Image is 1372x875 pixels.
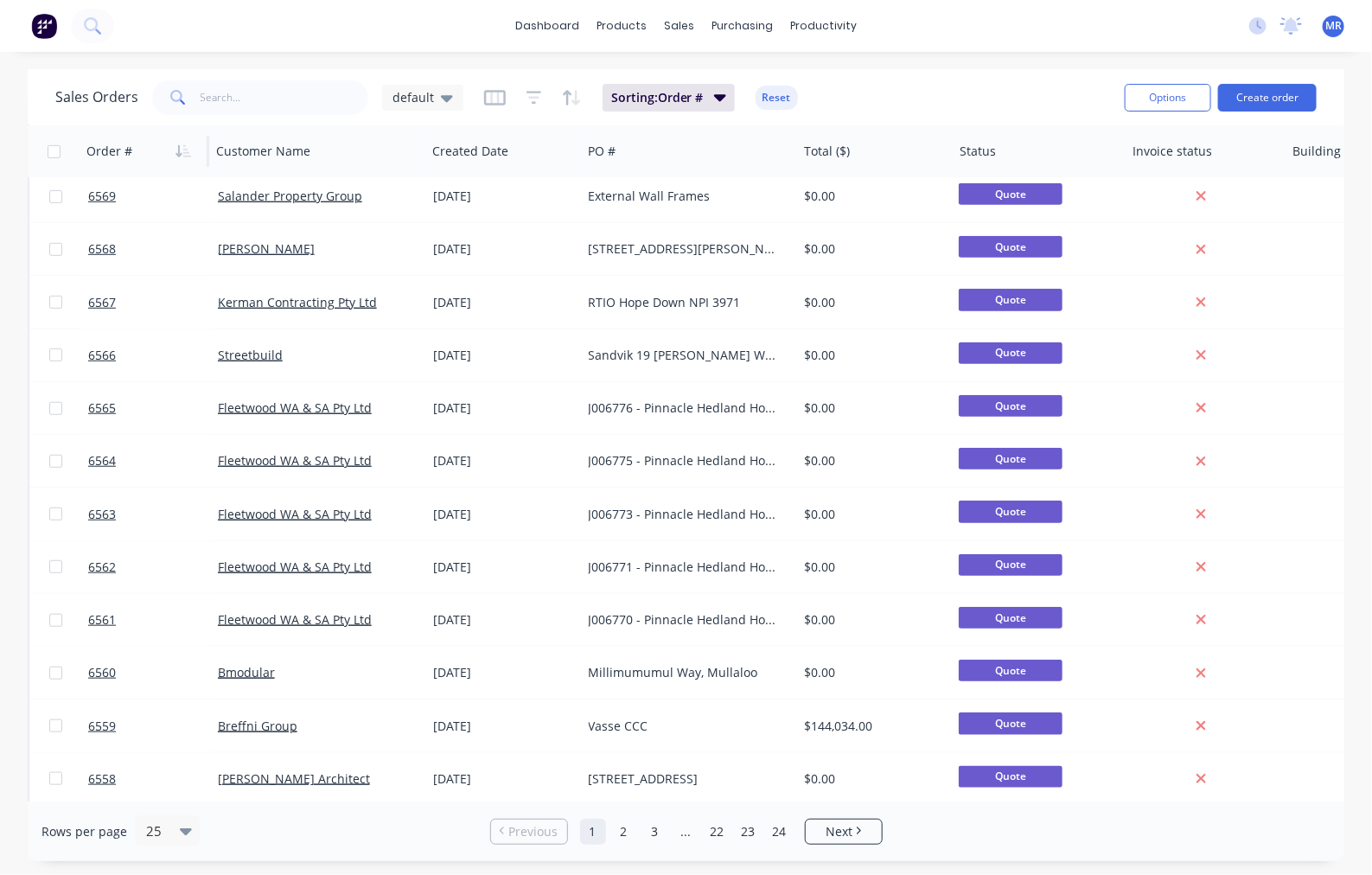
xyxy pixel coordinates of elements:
div: Millimumumul Way, Mullaloo [589,664,781,681]
span: Quote [959,236,1063,258]
div: $144,034.00 [804,718,938,735]
span: 6562 [88,559,116,576]
a: Page 3 [642,819,668,845]
ul: Pagination [483,819,890,845]
span: MR [1325,18,1342,34]
div: [DATE] [433,188,575,205]
span: 6565 [88,399,116,417]
div: J006775 - Pinnacle Hedland House9 [589,452,781,469]
div: purchasing [703,13,782,39]
span: Quote [959,448,1063,469]
a: Page 1 is your current page [580,819,606,845]
a: Fleetwood WA & SA Pty Ltd [218,452,372,469]
span: 6560 [88,664,116,681]
span: Previous [508,823,558,840]
div: $0.00 [804,506,938,523]
div: $0.00 [804,294,938,311]
span: 6558 [88,770,116,788]
a: Fleetwood WA & SA Pty Ltd [218,611,372,628]
div: $0.00 [804,559,938,576]
a: Fleetwood WA & SA Pty Ltd [218,506,372,522]
button: Sorting:Order # [603,84,735,112]
div: Sandvik 19 [PERSON_NAME] Works [589,347,781,364]
a: Page 23 [736,819,762,845]
a: dashboard [507,13,588,39]
div: [STREET_ADDRESS][PERSON_NAME] [589,240,781,258]
a: [PERSON_NAME] Architect [218,770,370,787]
div: [STREET_ADDRESS] [589,770,781,788]
div: $0.00 [804,664,938,681]
div: PO # [588,143,616,160]
span: 6566 [88,347,116,364]
div: Status [960,143,996,160]
span: Quote [959,501,1063,522]
a: [PERSON_NAME] [218,240,315,257]
div: $0.00 [804,452,938,469]
div: [DATE] [433,506,575,523]
a: Jump forward [673,819,699,845]
a: 6559 [88,700,218,752]
span: Quote [959,289,1063,310]
div: $0.00 [804,347,938,364]
div: Customer Name [216,143,310,160]
span: Quote [959,554,1063,576]
span: Quote [959,660,1063,681]
span: Quote [959,766,1063,788]
a: Page 2 [611,819,637,845]
h1: Sales Orders [55,89,138,105]
div: External Wall Frames [589,188,781,205]
span: Quote [959,607,1063,629]
a: Fleetwood WA & SA Pty Ltd [218,399,372,416]
span: 6567 [88,294,116,311]
div: [DATE] [433,664,575,681]
div: [DATE] [433,559,575,576]
div: $0.00 [804,611,938,629]
div: Vasse CCC [589,718,781,735]
div: RTIO Hope Down NPI 3971 [589,294,781,311]
span: 6564 [88,452,116,469]
div: Invoice status [1133,143,1212,160]
div: productivity [782,13,865,39]
div: [DATE] [433,718,575,735]
a: 6564 [88,435,218,487]
a: Page 22 [705,819,731,845]
a: Breffni Group [218,718,297,734]
a: Fleetwood WA & SA Pty Ltd [218,559,372,575]
div: $0.00 [804,188,938,205]
span: Rows per page [41,823,127,840]
a: Kerman Contracting Pty Ltd [218,294,377,310]
span: 6569 [88,188,116,205]
span: Quote [959,183,1063,205]
a: 6562 [88,541,218,593]
a: Streetbuild [218,347,283,363]
span: Quote [959,342,1063,364]
div: Total ($) [804,143,850,160]
a: 6561 [88,594,218,646]
button: Reset [756,86,798,110]
img: Factory [31,13,57,39]
div: Created Date [432,143,508,160]
span: 6561 [88,611,116,629]
a: Salander Property Group [218,188,362,204]
div: products [588,13,655,39]
a: Bmodular [218,664,275,680]
div: $0.00 [804,240,938,258]
a: 6563 [88,489,218,540]
div: $0.00 [804,770,938,788]
a: 6565 [88,382,218,434]
span: 6568 [88,240,116,258]
a: 6558 [88,753,218,805]
div: [DATE] [433,770,575,788]
span: 6563 [88,506,116,523]
button: Options [1125,84,1211,112]
div: J006773 - Pinnacle Hedland House7 [589,506,781,523]
a: 6567 [88,277,218,329]
button: Create order [1218,84,1317,112]
div: [DATE] [433,399,575,417]
div: Order # [86,143,132,160]
a: Previous page [491,823,567,840]
input: Search... [201,80,369,115]
div: [DATE] [433,611,575,629]
div: J006770 - Pinnacle Hedland House4 [589,611,781,629]
a: 6560 [88,647,218,699]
